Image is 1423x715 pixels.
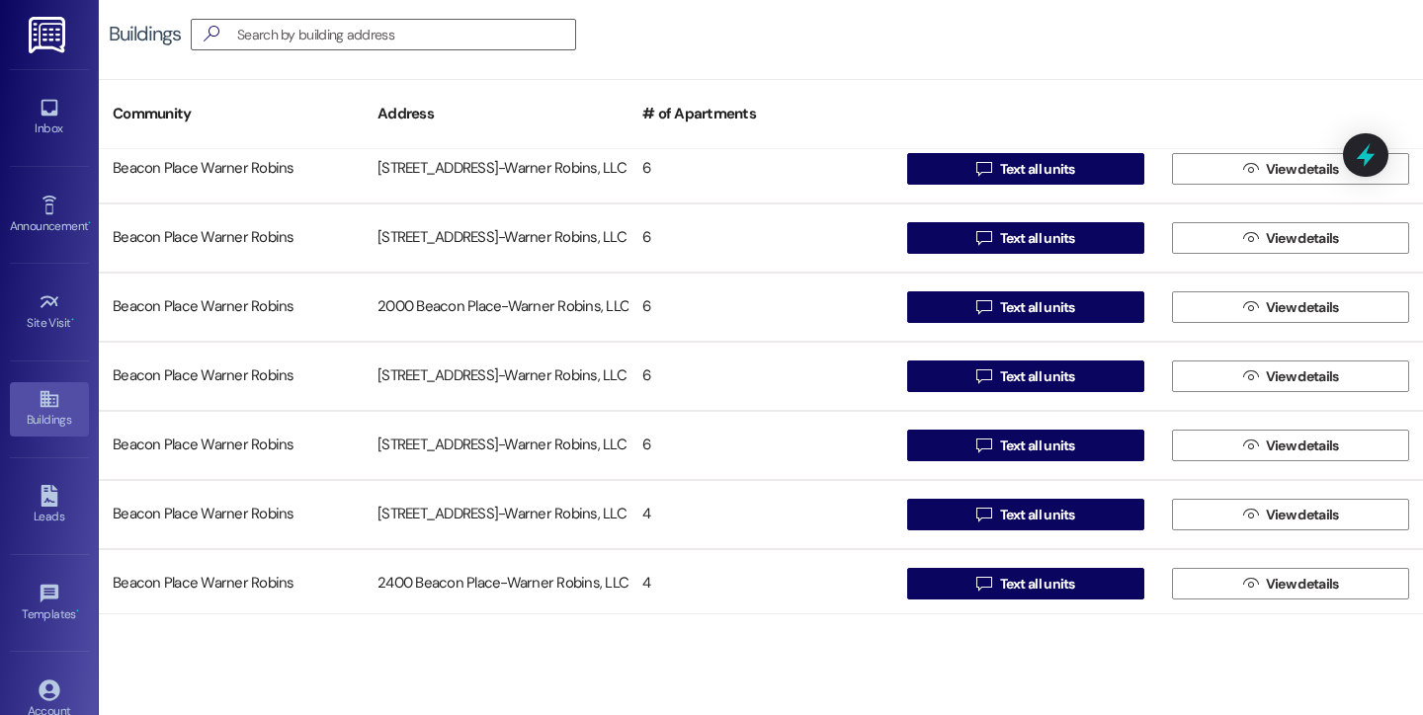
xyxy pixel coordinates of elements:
i:  [196,24,227,44]
a: Inbox [10,91,89,144]
i:  [1243,230,1258,246]
button: Text all units [907,153,1144,185]
a: Templates • [10,577,89,630]
span: Text all units [1000,436,1075,456]
span: • [71,313,74,327]
i:  [1243,368,1258,384]
div: 4 [628,564,893,603]
div: Beacon Place Warner Robins [99,287,364,327]
div: 6 [628,287,893,327]
i:  [976,507,991,522]
div: Beacon Place Warner Robins [99,564,364,603]
img: ResiDesk Logo [29,17,69,53]
span: View details [1266,436,1339,456]
i:  [976,161,991,177]
div: Beacon Place Warner Robins [99,426,364,465]
button: Text all units [907,360,1144,392]
input: Search by building address [237,21,575,48]
span: Text all units [1000,574,1075,595]
span: View details [1266,297,1339,318]
div: Beacon Place Warner Robins [99,495,364,534]
div: [STREET_ADDRESS]-Warner Robins, LLC [364,357,628,396]
i:  [976,576,991,592]
div: Address [364,90,628,138]
span: Text all units [1000,297,1075,318]
i:  [1243,299,1258,315]
div: Buildings [109,24,181,44]
button: View details [1172,430,1409,461]
button: View details [1172,291,1409,323]
i:  [976,230,991,246]
div: 4 [628,495,893,534]
i:  [1243,161,1258,177]
div: 6 [628,218,893,258]
button: View details [1172,499,1409,530]
div: [STREET_ADDRESS]-Warner Robins, LLC [364,495,628,534]
div: Beacon Place Warner Robins [99,149,364,189]
span: • [76,604,79,618]
span: View details [1266,228,1339,249]
span: • [88,216,91,230]
div: 2400 Beacon Place-Warner Robins, LLC [364,564,628,603]
button: Text all units [907,568,1144,599]
a: Site Visit • [10,285,89,339]
button: Text all units [907,499,1144,530]
span: Text all units [1000,505,1075,525]
div: 6 [628,357,893,396]
button: View details [1172,360,1409,392]
button: Text all units [907,430,1144,461]
div: [STREET_ADDRESS]-Warner Robins, LLC [364,426,628,465]
button: Text all units [907,222,1144,254]
div: 2000 Beacon Place-Warner Robins, LLC [364,287,628,327]
div: [STREET_ADDRESS]-Warner Robins, LLC [364,149,628,189]
i:  [976,299,991,315]
button: View details [1172,153,1409,185]
span: Text all units [1000,228,1075,249]
span: Text all units [1000,159,1075,180]
a: Buildings [10,382,89,436]
button: Text all units [907,291,1144,323]
span: View details [1266,505,1339,525]
div: Community [99,90,364,138]
span: Text all units [1000,366,1075,387]
i:  [1243,437,1258,453]
div: 6 [628,426,893,465]
div: # of Apartments [628,90,893,138]
a: Leads [10,479,89,532]
button: View details [1172,222,1409,254]
i:  [1243,507,1258,522]
div: Beacon Place Warner Robins [99,218,364,258]
i:  [976,368,991,384]
div: Beacon Place Warner Robins [99,357,364,396]
span: View details [1266,159,1339,180]
span: View details [1266,366,1339,387]
div: [STREET_ADDRESS]-Warner Robins, LLC [364,218,628,258]
span: View details [1266,574,1339,595]
i:  [976,437,991,453]
div: 6 [628,149,893,189]
i:  [1243,576,1258,592]
button: View details [1172,568,1409,599]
